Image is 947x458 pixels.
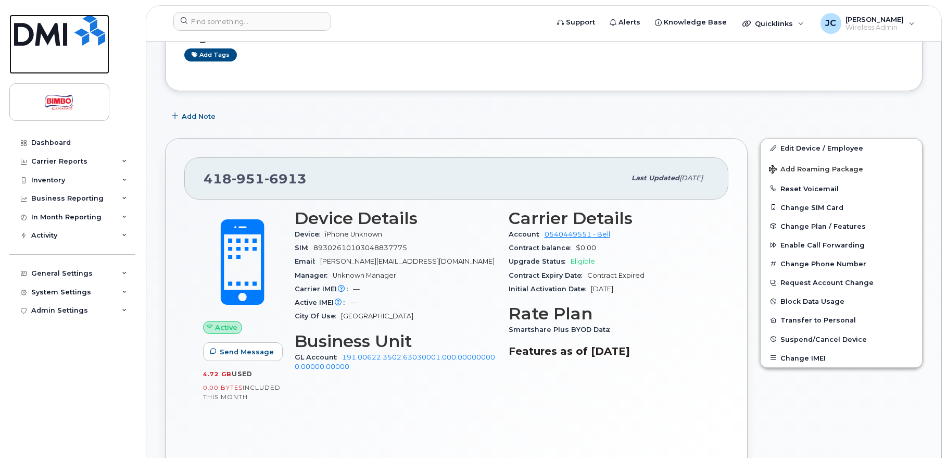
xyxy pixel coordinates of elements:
span: Account [509,230,545,238]
span: Wireless Admin [845,23,904,32]
a: 0540449551 - Bell [545,230,610,238]
button: Enable Call Forwarding [761,236,922,254]
a: Edit Device / Employee [761,139,922,157]
a: Alerts [602,12,648,33]
h3: Features as of [DATE] [509,345,710,357]
div: Quicklinks [735,13,811,34]
a: Knowledge Base [648,12,734,33]
button: Change Plan / Features [761,217,922,236]
span: Enable Call Forwarding [780,241,865,249]
button: Change SIM Card [761,198,922,217]
span: Carrier IMEI [295,285,353,293]
span: Unknown Manager [333,271,396,279]
span: Knowledge Base [664,17,727,28]
span: Last updated [632,174,679,182]
span: Manager [295,271,333,279]
span: 418 [204,171,307,187]
span: SIM [295,244,313,252]
span: Change Plan / Features [780,222,866,230]
span: Alerts [618,17,640,28]
a: Add tags [184,48,237,61]
span: Add Note [182,112,216,121]
span: Initial Activation Date [509,285,591,293]
span: Email [295,257,320,265]
span: Contract Expired [587,271,645,279]
span: [GEOGRAPHIC_DATA] [341,312,413,320]
button: Block Data Usage [761,292,922,311]
span: Active IMEI [295,299,350,306]
span: — [350,299,357,306]
span: Contract Expiry Date [509,271,587,279]
span: City Of Use [295,312,341,320]
span: Quicklinks [755,19,793,28]
a: 191.00622.3502.63030001.000.000000000.00000.00000 [295,353,495,370]
span: $0.00 [576,244,596,252]
a: Support [550,12,602,33]
span: Support [566,17,595,28]
button: Suspend/Cancel Device [761,330,922,349]
button: Send Message [203,342,283,361]
button: Add Roaming Package [761,158,922,179]
span: Contract balance [509,244,576,252]
span: used [232,370,252,378]
button: Add Note [165,107,224,126]
span: 89302610103048837775 [313,244,407,252]
input: Find something... [173,12,331,31]
span: [PERSON_NAME] [845,15,904,23]
span: Eligible [571,257,595,265]
span: Add Roaming Package [769,165,863,175]
span: 951 [232,171,264,187]
span: Send Message [220,347,274,357]
span: Active [215,323,237,332]
span: Upgrade Status [509,257,571,265]
span: included this month [203,383,281,401]
h3: Carrier Details [509,209,710,228]
span: Smartshare Plus BYOD Data [509,326,615,333]
span: Device [295,230,325,238]
h3: Business Unit [295,332,496,351]
button: Request Account Change [761,273,922,292]
h3: Device Details [295,209,496,228]
span: GL Account [295,353,342,361]
h3: Rate Plan [509,304,710,323]
span: [PERSON_NAME][EMAIL_ADDRESS][DOMAIN_NAME] [320,257,495,265]
span: [DATE] [591,285,613,293]
span: [DATE] [679,174,703,182]
span: 0.00 Bytes [203,384,243,391]
button: Change Phone Number [761,254,922,273]
span: 4.72 GB [203,370,232,378]
button: Reset Voicemail [761,179,922,198]
h3: Tags List [184,31,903,44]
span: 6913 [264,171,307,187]
div: Jeff Cantone [813,13,922,34]
button: Transfer to Personal [761,311,922,329]
span: iPhone Unknown [325,230,382,238]
span: — [353,285,360,293]
span: Suspend/Cancel Device [780,335,867,343]
span: JC [825,17,836,30]
button: Change IMEI [761,349,922,367]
